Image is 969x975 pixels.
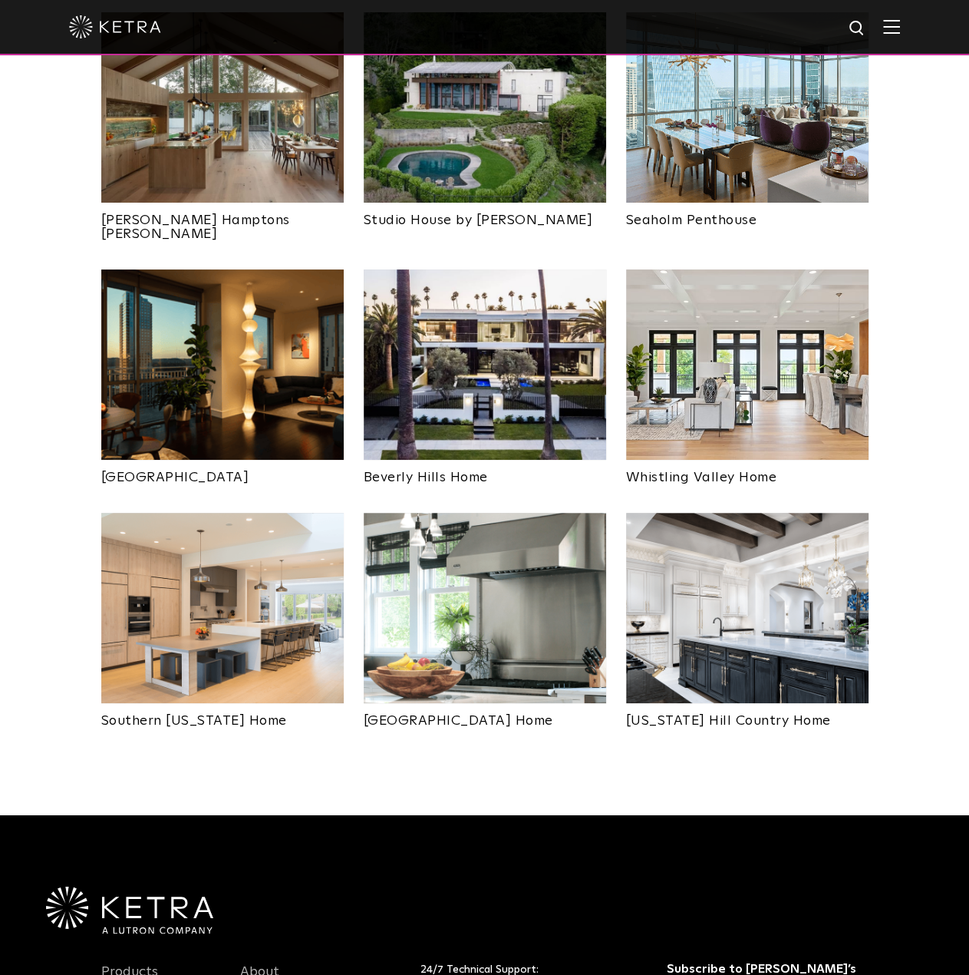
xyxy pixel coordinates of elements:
img: ketra-logo-2019-white [69,15,161,38]
img: beverly-hills-home-web-14 [364,269,606,460]
img: Hamburger%20Nav.svg [883,19,900,34]
img: New-Project-Page-hero-(3x)_0022_9621-Whistling-Valley-Rd__010 [626,269,868,460]
a: Southern [US_STATE] Home [101,703,344,728]
img: New-Project-Page-hero-(3x)_0003_Southampton_Hero_DT [364,513,606,703]
img: Project_Landing_Thumbnail-2021 [101,12,344,203]
a: [GEOGRAPHIC_DATA] [101,460,344,484]
a: Seaholm Penthouse [626,203,868,227]
a: [PERSON_NAME] Hamptons [PERSON_NAME] [101,203,344,241]
img: New-Project-Page-hero-(3x)_0017_Elledge_Kitchen_PistonDesign [626,513,868,703]
img: search icon [848,19,867,38]
a: Beverly Hills Home [364,460,606,484]
a: [US_STATE] Hill Country Home [626,703,868,728]
img: Ketra-aLutronCo_White_RGB [46,886,213,934]
a: [GEOGRAPHIC_DATA] Home [364,703,606,728]
img: An aerial view of Olson Kundig's Studio House in Seattle [364,12,606,203]
img: New-Project-Page-hero-(3x)_0026_012-edit [101,269,344,460]
img: New-Project-Page-hero-(3x)_0014_Ketra-12 [101,513,344,703]
img: Project_Landing_Thumbnail-2022smaller [626,12,868,203]
a: Whistling Valley Home [626,460,868,484]
a: Studio House by [PERSON_NAME] [364,203,606,227]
